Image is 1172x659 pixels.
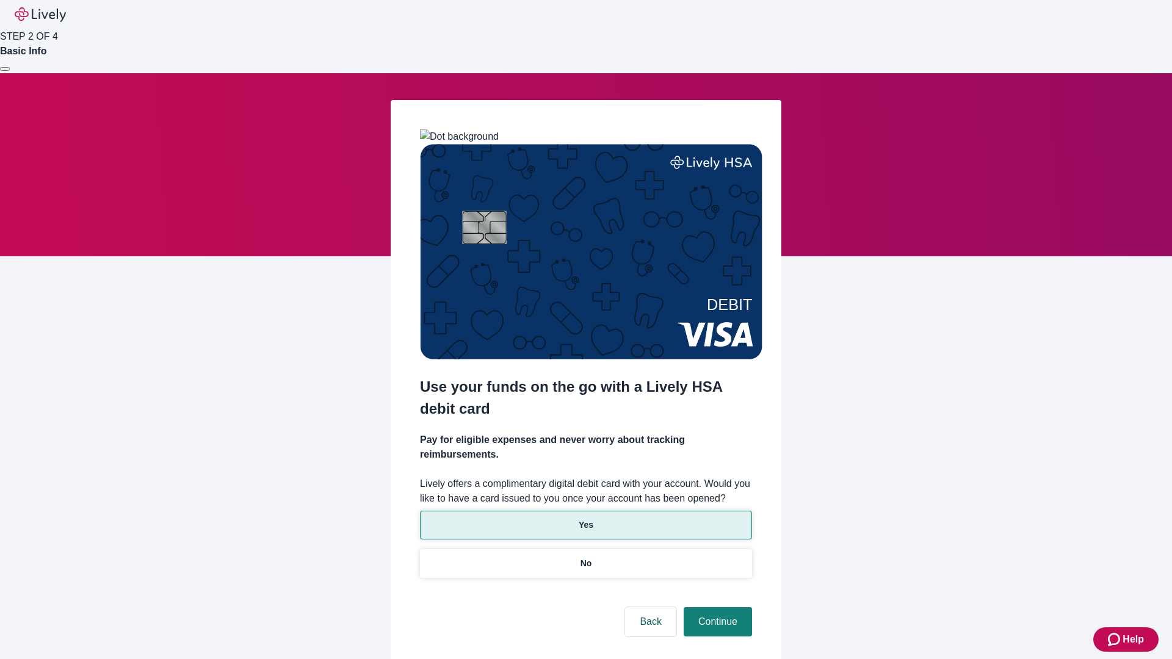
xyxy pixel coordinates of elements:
[420,511,752,539] button: Yes
[1093,627,1159,652] button: Zendesk support iconHelp
[1123,632,1144,647] span: Help
[684,607,752,636] button: Continue
[1108,632,1123,647] svg: Zendesk support icon
[420,477,752,506] label: Lively offers a complimentary digital debit card with your account. Would you like to have a card...
[420,433,752,462] h4: Pay for eligible expenses and never worry about tracking reimbursements.
[420,376,752,420] h2: Use your funds on the go with a Lively HSA debit card
[420,549,752,578] button: No
[581,557,592,570] p: No
[579,519,593,531] p: Yes
[15,7,66,22] img: Lively
[625,607,676,636] button: Back
[420,129,499,144] img: Dot background
[420,144,762,359] img: Debit card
